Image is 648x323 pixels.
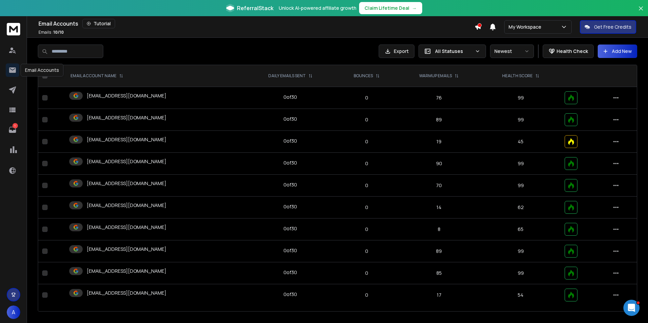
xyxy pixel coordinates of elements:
td: 62 [481,197,561,218]
button: A [7,305,20,319]
td: 99 [481,262,561,284]
p: My Workspace [509,24,544,30]
p: 0 [340,270,393,276]
p: DAILY EMAILS SENT [268,73,306,79]
div: 0 of 30 [283,116,297,122]
button: Newest [490,45,534,58]
p: [EMAIL_ADDRESS][DOMAIN_NAME] [87,202,166,209]
div: Email Accounts [38,19,475,28]
p: 0 [340,204,393,211]
div: 0 of 30 [283,269,297,276]
td: 89 [397,240,481,262]
p: [EMAIL_ADDRESS][DOMAIN_NAME] [87,246,166,253]
td: 85 [397,262,481,284]
p: Get Free Credits [594,24,631,30]
p: Health Check [557,48,588,55]
div: EMAIL ACCOUNT NAME [71,73,123,79]
p: [EMAIL_ADDRESS][DOMAIN_NAME] [87,158,166,165]
p: Emails : [38,30,64,35]
p: [EMAIL_ADDRESS][DOMAIN_NAME] [87,114,166,121]
td: 99 [481,175,561,197]
td: 65 [481,218,561,240]
p: 0 [340,116,393,123]
td: 90 [397,153,481,175]
button: Tutorial [82,19,115,28]
span: ReferralStack [237,4,273,12]
p: [EMAIL_ADDRESS][DOMAIN_NAME] [87,268,166,274]
button: Export [379,45,414,58]
p: BOUNCES [354,73,373,79]
td: 99 [481,87,561,109]
div: 0 of 30 [283,181,297,188]
p: 1 [12,123,18,128]
p: All Statuses [435,48,472,55]
p: [EMAIL_ADDRESS][DOMAIN_NAME] [87,224,166,231]
p: HEALTH SCORE [502,73,533,79]
td: 76 [397,87,481,109]
td: 19 [397,131,481,153]
button: Health Check [543,45,594,58]
p: [EMAIL_ADDRESS][DOMAIN_NAME] [87,290,166,296]
td: 89 [397,109,481,131]
a: 1 [6,123,19,137]
iframe: Intercom live chat [623,300,640,316]
button: Claim Lifetime Deal→ [359,2,422,14]
p: 0 [340,226,393,233]
div: 0 of 30 [283,159,297,166]
div: 0 of 30 [283,291,297,298]
div: 0 of 30 [283,247,297,254]
td: 99 [481,153,561,175]
div: 0 of 30 [283,203,297,210]
button: Get Free Credits [580,20,636,34]
p: [EMAIL_ADDRESS][DOMAIN_NAME] [87,136,166,143]
button: Add New [598,45,637,58]
span: → [412,5,417,11]
div: 0 of 30 [283,94,297,100]
p: WARMUP EMAILS [419,73,452,79]
div: 0 of 30 [283,138,297,144]
td: 14 [397,197,481,218]
td: 99 [481,240,561,262]
p: [EMAIL_ADDRESS][DOMAIN_NAME] [87,180,166,187]
p: 0 [340,138,393,145]
p: 0 [340,182,393,189]
td: 70 [397,175,481,197]
span: 10 / 10 [53,29,64,35]
p: 0 [340,94,393,101]
div: Email Accounts [21,64,63,77]
td: 54 [481,284,561,306]
p: 0 [340,160,393,167]
div: 0 of 30 [283,225,297,232]
button: Close banner [637,4,645,20]
td: 99 [481,109,561,131]
p: [EMAIL_ADDRESS][DOMAIN_NAME] [87,92,166,99]
td: 8 [397,218,481,240]
p: 0 [340,248,393,255]
p: 0 [340,292,393,298]
p: Unlock AI-powered affiliate growth [279,5,356,11]
td: 17 [397,284,481,306]
td: 45 [481,131,561,153]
